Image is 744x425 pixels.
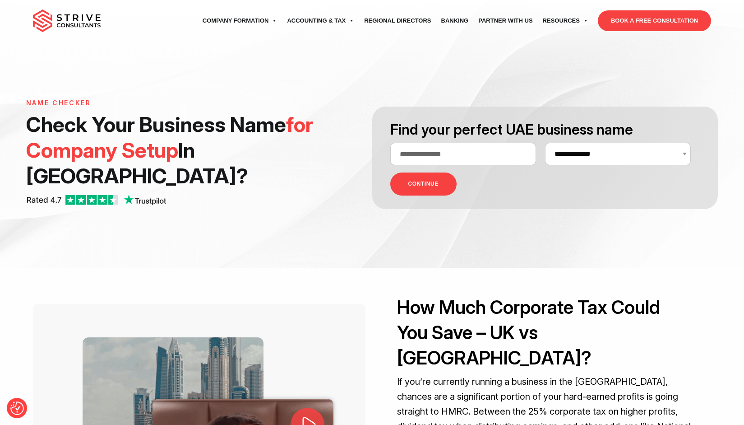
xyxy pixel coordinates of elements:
[598,10,711,31] a: BOOK A FREE CONSULTATION
[390,120,700,139] h3: Find your perfect UAE business name
[473,8,537,33] a: Partner with Us
[26,99,323,107] h6: Name Checker
[397,295,693,370] h2: How Much Corporate Tax Could You Save – UK vs [GEOGRAPHIC_DATA]?
[282,8,359,33] a: Accounting & Tax
[198,8,282,33] a: Company Formation
[26,112,313,163] span: for Company Setup
[390,173,457,196] button: CONTINUE
[436,8,474,33] a: Banking
[10,402,24,415] img: Revisit consent button
[10,402,24,415] button: Consent Preferences
[359,8,436,33] a: Regional Directors
[26,112,323,189] h1: Check Your Business Name In [GEOGRAPHIC_DATA] ?
[33,9,101,32] img: main-logo.svg
[538,8,593,33] a: Resources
